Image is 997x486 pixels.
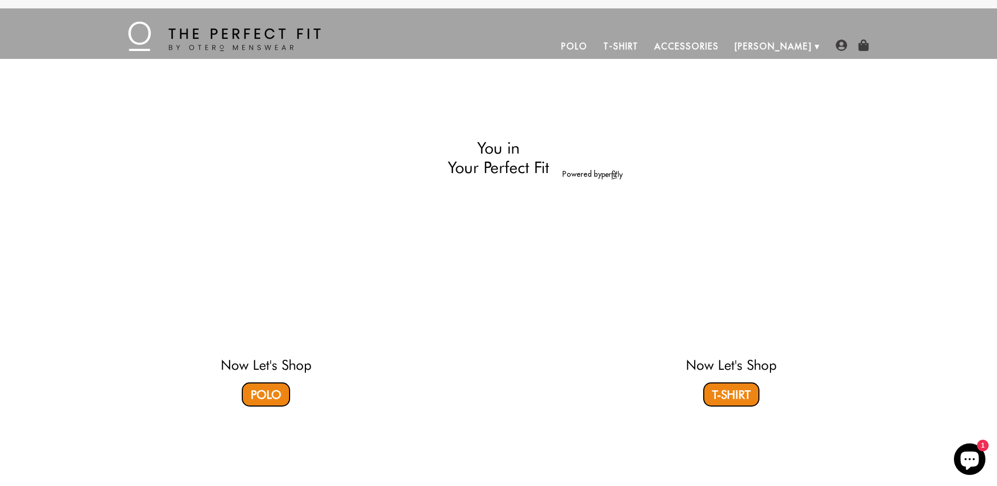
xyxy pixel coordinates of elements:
a: T-Shirt [595,34,646,59]
a: Polo [553,34,595,59]
inbox-online-store-chat: Shopify online store chat [951,443,989,478]
a: [PERSON_NAME] [727,34,820,59]
img: perfitly-logo_73ae6c82-e2e3-4a36-81b1-9e913f6ac5a1.png [602,170,623,179]
a: Now Let's Shop [221,357,312,373]
a: T-Shirt [703,382,759,407]
img: user-account-icon.png [836,39,847,51]
a: Accessories [646,34,726,59]
a: Polo [242,382,290,407]
h2: You in Your Perfect Fit [375,138,623,177]
a: Powered by [562,169,623,179]
a: Now Let's Shop [686,357,777,373]
img: The Perfect Fit - by Otero Menswear - Logo [128,22,321,51]
img: shopping-bag-icon.png [858,39,869,51]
